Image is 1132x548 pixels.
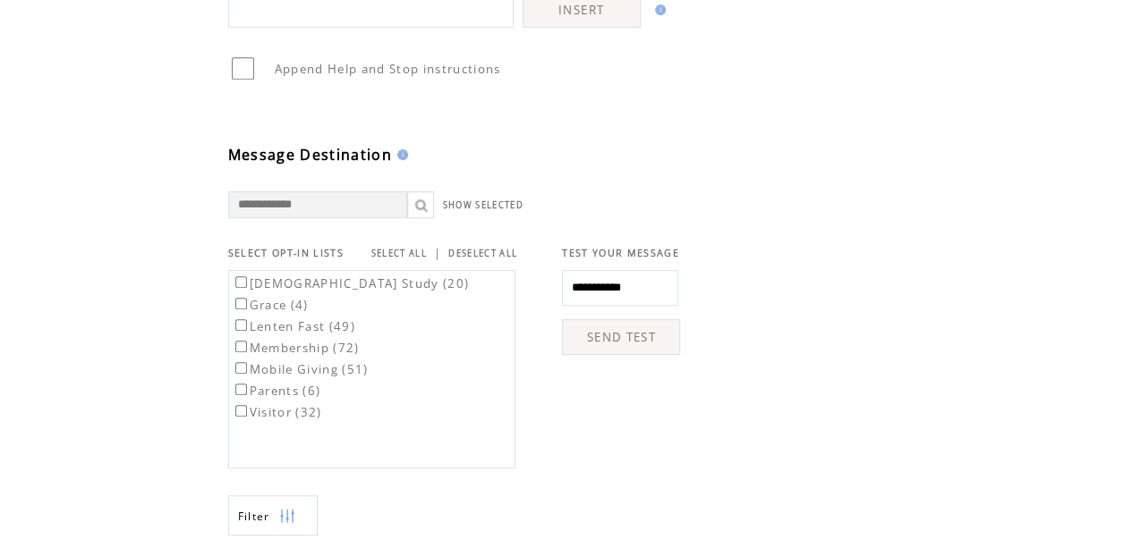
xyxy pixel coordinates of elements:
input: Parents (6) [235,384,247,395]
span: Show filters [238,509,270,524]
label: Lenten Fast (49) [232,318,355,334]
img: help.gif [392,149,408,160]
label: Membership (72) [232,340,360,356]
input: Mobile Giving (51) [235,362,247,374]
label: Grace (4) [232,297,309,313]
a: SEND TEST [562,319,680,355]
span: TEST YOUR MESSAGE [562,247,679,259]
label: [DEMOGRAPHIC_DATA] Study (20) [232,275,470,291]
span: SELECT OPT-IN LISTS [228,247,344,259]
a: Filter [228,495,318,535]
input: Membership (72) [235,341,247,352]
input: [DEMOGRAPHIC_DATA] Study (20) [235,276,247,288]
input: Lenten Fast (49) [235,319,247,331]
span: Append Help and Stop instructions [275,61,501,77]
img: filters.png [279,496,295,536]
label: Visitor (32) [232,404,322,420]
input: Grace (4) [235,298,247,309]
span: Message Destination [228,145,392,164]
a: SELECT ALL [371,248,427,259]
img: help.gif [650,4,666,15]
a: DESELECT ALL [448,248,517,259]
label: Mobile Giving (51) [232,361,369,377]
span: | [434,245,441,261]
label: Parents (6) [232,383,321,399]
a: SHOW SELECTED [443,199,523,211]
input: Visitor (32) [235,405,247,417]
